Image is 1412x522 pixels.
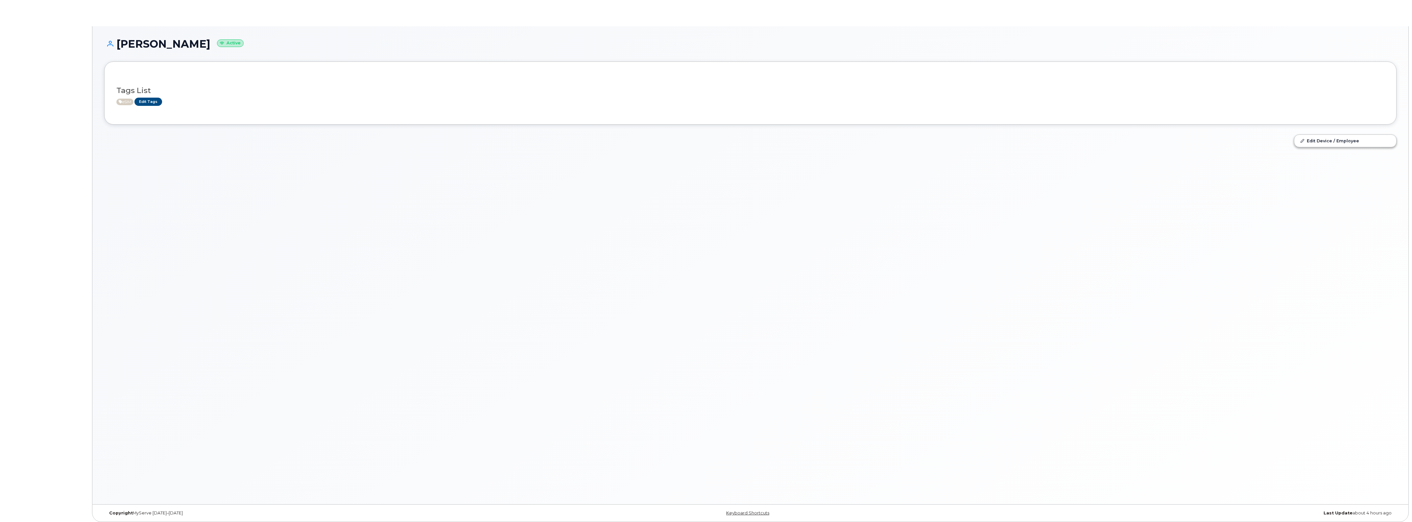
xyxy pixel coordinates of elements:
small: Active [217,39,244,47]
a: Edit Tags [134,98,162,106]
h3: Tags List [116,86,1384,95]
a: Keyboard Shortcuts [726,510,769,515]
a: Edit Device / Employee [1294,135,1396,147]
strong: Last Update [1324,510,1352,515]
span: Active [116,99,133,105]
strong: Copyright [109,510,133,515]
div: MyServe [DATE]–[DATE] [104,510,535,516]
div: about 4 hours ago [966,510,1397,516]
h1: [PERSON_NAME] [104,38,1397,50]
